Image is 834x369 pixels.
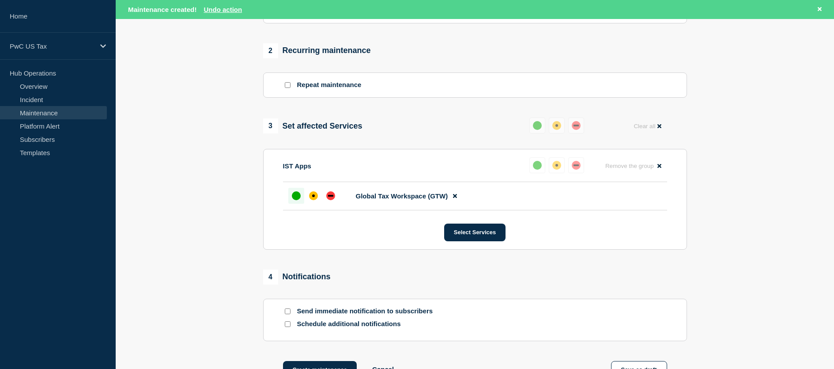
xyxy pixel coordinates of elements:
p: Repeat maintenance [297,81,362,89]
div: up [533,121,542,130]
span: Global Tax Workspace (GTW) [356,192,448,200]
button: Undo action [204,6,242,13]
button: up [529,118,545,133]
p: IST Apps [283,162,311,170]
input: Repeat maintenance [285,82,291,88]
div: Recurring maintenance [263,43,371,58]
div: affected [552,161,561,170]
input: Send immediate notification to subscribers [285,308,291,314]
span: Maintenance created! [128,6,196,13]
span: Remove the group [605,163,654,169]
p: Schedule additional notifications [297,320,438,328]
div: up [533,161,542,170]
div: Set affected Services [263,118,362,133]
div: down [572,161,581,170]
button: up [529,157,545,173]
div: down [326,191,335,200]
button: down [568,118,584,133]
div: down [572,121,581,130]
input: Schedule additional notifications [285,321,291,327]
button: affected [549,157,565,173]
span: 2 [263,43,278,58]
div: affected [552,121,561,130]
p: Send immediate notification to subscribers [297,307,438,316]
div: affected [309,191,318,200]
span: 3 [263,118,278,133]
div: up [292,191,301,200]
span: 4 [263,270,278,285]
button: down [568,157,584,173]
button: Clear all [628,118,667,135]
button: Remove the group [600,157,667,175]
button: Select Services [444,224,506,241]
p: PwC US Tax [10,42,94,50]
button: affected [549,118,565,133]
div: Notifications [263,270,331,285]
